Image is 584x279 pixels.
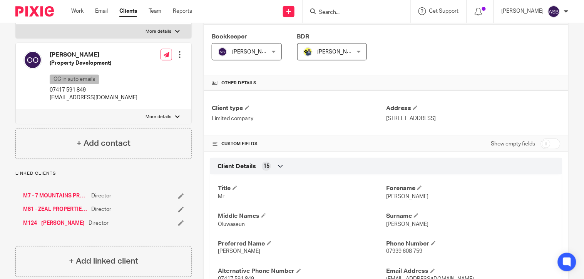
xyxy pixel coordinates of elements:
[232,49,274,55] span: [PERSON_NAME]
[212,33,247,40] span: Bookkeeper
[218,162,256,170] span: Client Details
[386,115,561,122] p: [STREET_ADDRESS]
[386,212,554,220] h4: Surname
[77,137,131,149] h4: + Add contact
[149,7,161,15] a: Team
[50,94,137,102] p: [EMAIL_ADDRESS][DOMAIN_NAME]
[95,7,108,15] a: Email
[502,7,544,15] p: [PERSON_NAME]
[218,47,227,57] img: svg%3E
[318,49,360,55] span: [PERSON_NAME]
[146,28,171,35] p: More details
[218,184,386,192] h4: Title
[50,59,137,67] h5: (Property Development)
[212,141,386,147] h4: CUSTOM FIELDS
[89,219,109,227] span: Director
[218,249,260,254] span: [PERSON_NAME]
[23,219,85,227] a: M124 - [PERSON_NAME]
[491,140,535,148] label: Show empty fields
[218,194,224,199] span: Mr
[429,8,459,14] span: Get Support
[23,51,42,69] img: svg%3E
[318,9,387,16] input: Search
[263,162,269,170] span: 15
[15,6,54,17] img: Pixie
[386,249,422,254] span: 07939 608 759
[303,47,313,57] img: Dennis-Starbridge.jpg
[50,51,137,59] h4: [PERSON_NAME]
[218,240,386,248] h4: Preferred Name
[212,115,386,122] p: Limited company
[386,104,561,112] h4: Address
[146,114,171,120] p: More details
[69,256,138,267] h4: + Add linked client
[218,212,386,220] h4: Middle Names
[548,5,560,18] img: svg%3E
[386,240,554,248] h4: Phone Number
[221,80,256,86] span: Other details
[91,192,111,200] span: Director
[50,75,99,84] p: CC in auto emails
[119,7,137,15] a: Clients
[71,7,84,15] a: Work
[297,33,310,40] span: BDR
[386,267,554,276] h4: Email Address
[23,205,87,213] a: M81 - ZEAL PROPERTIES & CONSTRUCTION LTD*
[212,104,386,112] h4: Client type
[386,184,554,192] h4: Forename
[23,192,87,200] a: M7 - 7 MOUNTAINS PRODUCTIONS LTD
[386,194,428,199] span: [PERSON_NAME]
[218,267,386,276] h4: Alternative Phone Number
[91,205,111,213] span: Director
[218,222,245,227] span: Oluwaseun
[50,86,137,94] p: 07417 591 849
[173,7,192,15] a: Reports
[386,222,428,227] span: [PERSON_NAME]
[15,170,192,177] p: Linked clients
